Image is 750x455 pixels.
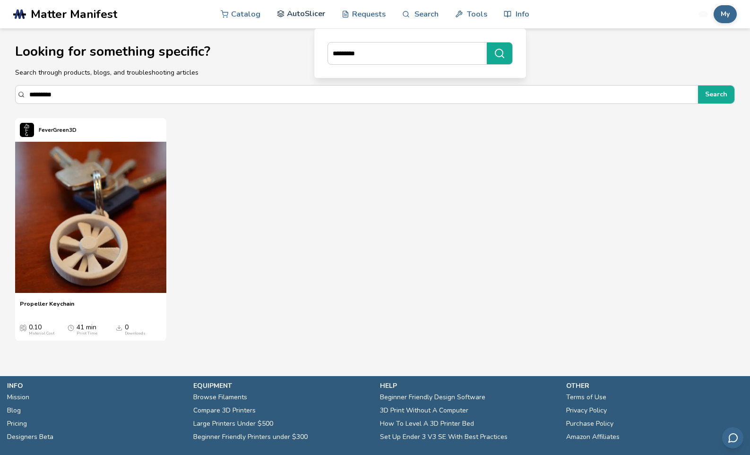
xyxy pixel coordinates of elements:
[29,331,54,336] div: Material Cost
[125,324,146,336] div: 0
[15,118,81,142] a: FeverGreen3D's profileFeverGreen3D
[566,381,743,391] p: other
[20,324,26,331] span: Average Cost
[77,331,97,336] div: Print Time
[29,86,694,103] input: Search
[7,404,21,417] a: Blog
[116,324,122,331] span: Downloads
[29,324,54,336] div: 0.10
[380,381,557,391] p: help
[7,391,29,404] a: Mission
[20,300,74,314] a: Propeller Keychain
[380,417,474,430] a: How To Level A 3D Printer Bed
[566,391,606,404] a: Terms of Use
[193,417,273,430] a: Large Printers Under $500
[20,123,34,137] img: FeverGreen3D's profile
[566,417,613,430] a: Purchase Policy
[77,324,97,336] div: 41 min
[7,430,53,444] a: Designers Beta
[15,68,735,77] p: Search through products, blogs, and troubleshooting articles
[15,44,735,59] h1: Looking for something specific?
[193,404,256,417] a: Compare 3D Printers
[68,324,74,331] span: Average Print Time
[714,5,737,23] button: My
[722,427,743,448] button: Send feedback via email
[39,125,77,135] p: FeverGreen3D
[380,430,508,444] a: Set Up Ender 3 V3 SE With Best Practices
[193,430,308,444] a: Beginner Friendly Printers under $300
[125,331,146,336] div: Downloads
[7,381,184,391] p: info
[566,430,620,444] a: Amazon Affiliates
[193,381,370,391] p: equipment
[31,8,117,21] span: Matter Manifest
[566,404,607,417] a: Privacy Policy
[193,391,247,404] a: Browse Filaments
[380,404,468,417] a: 3D Print Without A Computer
[380,391,485,404] a: Beginner Friendly Design Software
[698,86,734,103] button: Search
[7,417,27,430] a: Pricing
